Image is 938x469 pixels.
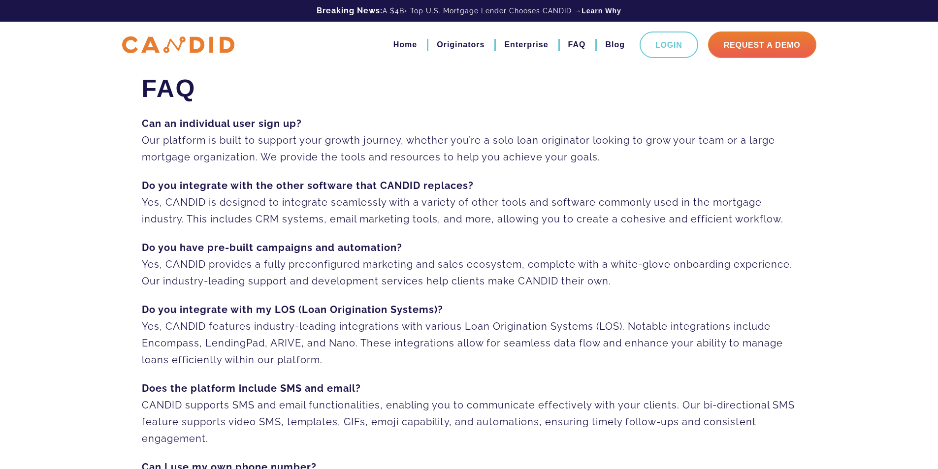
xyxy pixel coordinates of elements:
a: Enterprise [504,36,548,53]
h1: FAQ [142,74,797,103]
p: CANDID supports SMS and email functionalities, enabling you to communicate effectively with your ... [142,380,797,447]
a: Home [393,36,417,53]
p: Yes, CANDID is designed to integrate seamlessly with a variety of other tools and software common... [142,177,797,227]
b: Breaking News: [317,6,383,15]
strong: Do you have pre-built campaigns and automation? [142,242,402,253]
strong: Do you integrate with my LOS (Loan Origination Systems)? [142,304,443,315]
a: Originators [437,36,485,53]
p: Yes, CANDID features industry-leading integrations with various Loan Origination Systems (LOS). N... [142,301,797,368]
img: CANDID APP [122,36,234,54]
strong: Can an individual user sign up? [142,118,302,129]
strong: Do you integrate with the other software that CANDID replaces? [142,180,474,191]
p: Yes, CANDID provides a fully preconfigured marketing and sales ecosystem, complete with a white-g... [142,239,797,289]
a: Login [640,31,698,58]
a: FAQ [568,36,586,53]
p: Our platform is built to support your growth journey, whether you’re a solo loan originator looki... [142,115,797,165]
a: Blog [605,36,625,53]
a: Request A Demo [708,31,816,58]
strong: Does the platform include SMS and email? [142,382,361,394]
a: Learn Why [582,6,621,16]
